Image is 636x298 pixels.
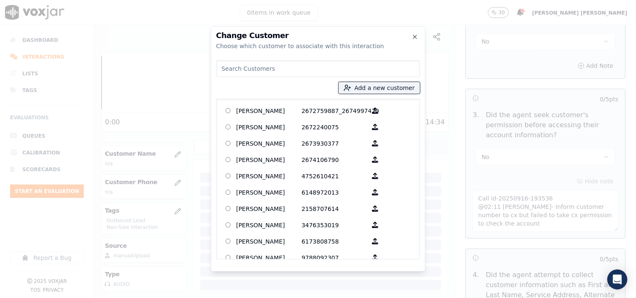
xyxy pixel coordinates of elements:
input: [PERSON_NAME] 4752610421 [226,173,231,179]
p: [PERSON_NAME] [236,104,302,117]
p: [PERSON_NAME] [236,186,302,199]
p: 2158707614 [302,202,367,215]
input: [PERSON_NAME] 6173808758 [226,239,231,244]
div: Open Intercom Messenger [607,270,628,290]
button: [PERSON_NAME] 2673930377 [367,137,384,150]
button: [PERSON_NAME] 6173808758 [367,235,384,248]
p: 6173808758 [302,235,367,248]
p: 3476353019 [302,218,367,231]
input: [PERSON_NAME] 2672759887_2674997479 [226,108,231,113]
p: 2673930377 [302,137,367,150]
p: [PERSON_NAME] [236,202,302,215]
p: 4752610421 [302,170,367,182]
p: 2672240075 [302,121,367,134]
input: Search Customers [216,60,420,77]
button: [PERSON_NAME] 2674106790 [367,153,384,166]
p: [PERSON_NAME] [236,235,302,248]
input: [PERSON_NAME] 2673930377 [226,141,231,146]
button: [PERSON_NAME] 3476353019 [367,218,384,231]
p: [PERSON_NAME] [236,218,302,231]
button: Add a new customer [339,82,420,94]
p: [PERSON_NAME] [236,251,302,264]
button: [PERSON_NAME] 9788092307 [367,251,384,264]
p: 2674106790 [302,153,367,166]
button: [PERSON_NAME] 2672240075 [367,121,384,134]
p: 6148972013 [302,186,367,199]
p: [PERSON_NAME] [236,170,302,182]
button: [PERSON_NAME] 4752610421 [367,170,384,182]
input: [PERSON_NAME] 2672240075 [226,124,231,130]
p: 9788092307 [302,251,367,264]
input: [PERSON_NAME] 2674106790 [226,157,231,162]
p: 2672759887_2674997479 [302,104,367,117]
p: [PERSON_NAME] [236,137,302,150]
h2: Change Customer [216,32,420,39]
input: [PERSON_NAME] 9788092307 [226,255,231,260]
p: [PERSON_NAME] [236,121,302,134]
button: [PERSON_NAME] 2158707614 [367,202,384,215]
div: Choose which customer to associate with this interaction [216,42,420,50]
button: [PERSON_NAME] 2672759887_2674997479 [367,104,384,117]
input: [PERSON_NAME] 6148972013 [226,190,231,195]
button: [PERSON_NAME] 6148972013 [367,186,384,199]
p: [PERSON_NAME] [236,153,302,166]
input: [PERSON_NAME] 3476353019 [226,222,231,228]
input: [PERSON_NAME] 2158707614 [226,206,231,211]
